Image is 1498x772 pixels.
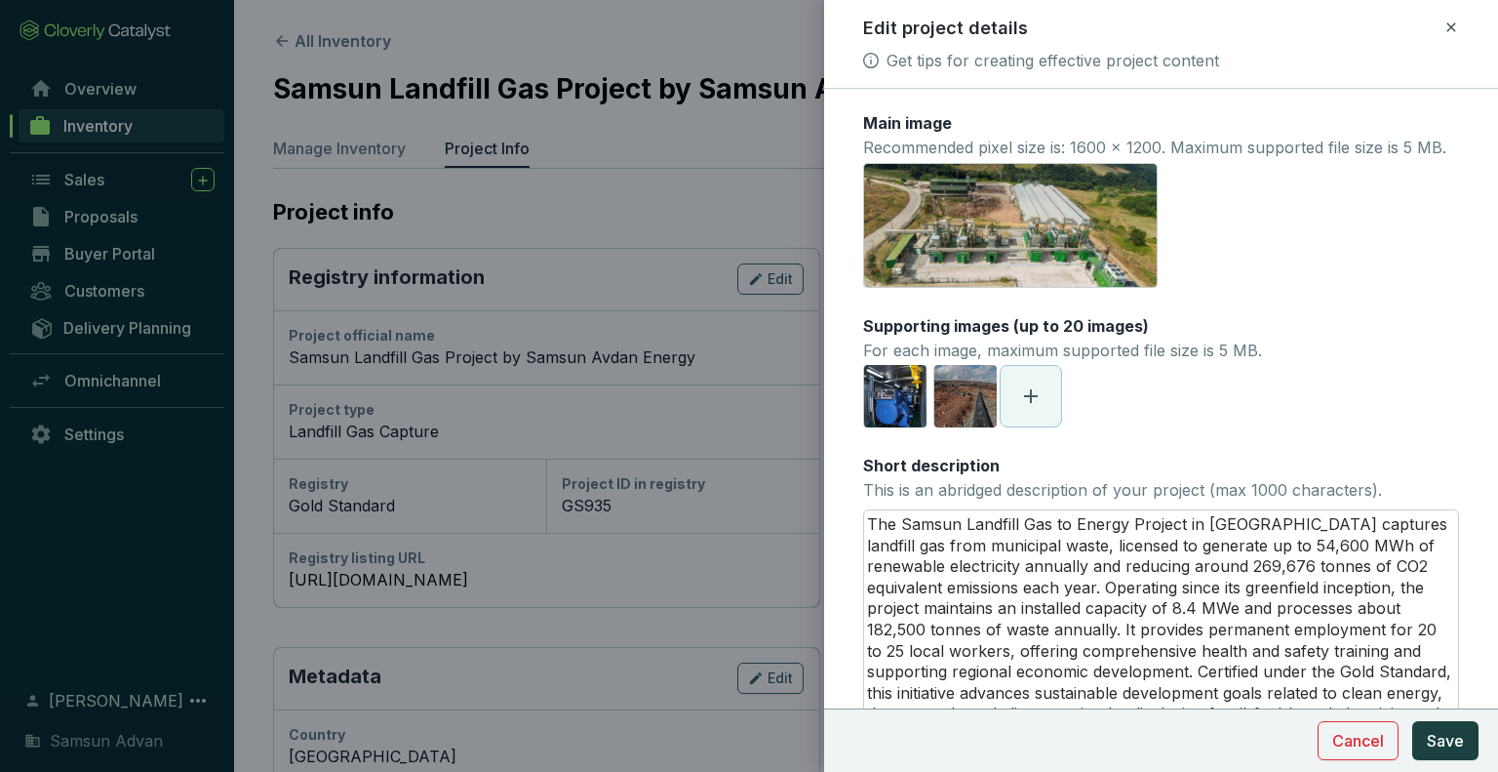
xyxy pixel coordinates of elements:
img: https://imagedelivery.net/OeX1-Pzk5r51De534GGSBA/prod/supply/projects/3eab04a52ffd4a4dbb2a37a3e7b... [864,365,926,427]
label: Short description [863,455,1000,476]
img: https://imagedelivery.net/OeX1-Pzk5r51De534GGSBA/prod/supply/projects/3eab04a52ffd4a4dbb2a37a3e7b... [934,365,997,427]
textarea: The Samsun Landfill Gas to Energy Project in [GEOGRAPHIC_DATA] captures landfill gas from municip... [864,510,1458,772]
button: Save [1412,721,1478,760]
h2: Edit project details [863,16,1028,41]
p: This is an abridged description of your project (max 1000 characters). [863,480,1382,502]
label: Supporting images (up to 20 images) [863,315,1149,337]
span: Save [1427,729,1464,752]
p: For each image, maximum supported file size is 5 MB. [863,341,1262,362]
button: Cancel [1318,721,1399,760]
span: Cancel [1332,729,1384,752]
a: Get tips for creating effective project content [887,49,1219,72]
label: Main image [863,112,952,134]
p: Recommended pixel size is: 1600 x 1200. Maximum supported file size is 5 MB. [863,138,1446,159]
